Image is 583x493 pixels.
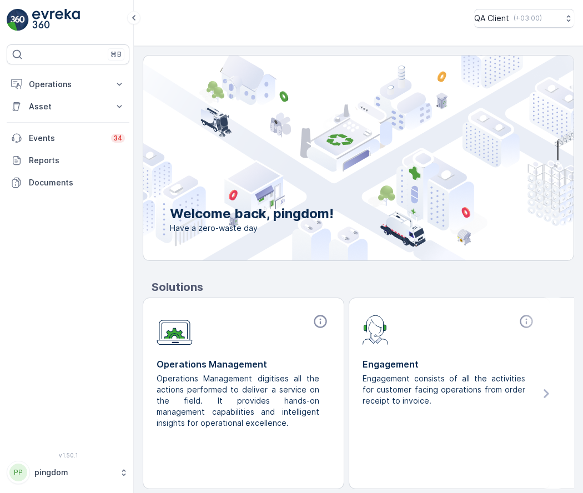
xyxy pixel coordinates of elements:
p: Engagement [363,358,536,371]
button: Asset [7,95,129,118]
p: Operations Management digitises all the actions performed to deliver a service on the field. It p... [157,373,321,429]
img: logo_light-DOdMpM7g.png [32,9,80,31]
p: QA Client [474,13,509,24]
div: PP [9,464,27,481]
button: QA Client(+03:00) [474,9,574,28]
img: logo [7,9,29,31]
p: ⌘B [110,50,122,59]
span: v 1.50.1 [7,452,129,459]
a: Documents [7,172,129,194]
p: Engagement consists of all the activities for customer facing operations from order receipt to in... [363,373,527,406]
img: module-icon [157,314,193,345]
p: ( +03:00 ) [514,14,542,23]
p: Events [29,133,104,144]
p: 34 [113,134,123,143]
p: pingdom [34,467,114,478]
p: Reports [29,155,125,166]
p: Operations [29,79,107,90]
a: Reports [7,149,129,172]
img: city illustration [93,56,574,260]
p: Welcome back, pingdom! [170,205,334,223]
img: module-icon [363,314,389,345]
p: Asset [29,101,107,112]
p: Operations Management [157,358,330,371]
p: Solutions [152,279,574,295]
span: Have a zero-waste day [170,223,334,234]
a: Events34 [7,127,129,149]
button: PPpingdom [7,461,129,484]
button: Operations [7,73,129,95]
p: Documents [29,177,125,188]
